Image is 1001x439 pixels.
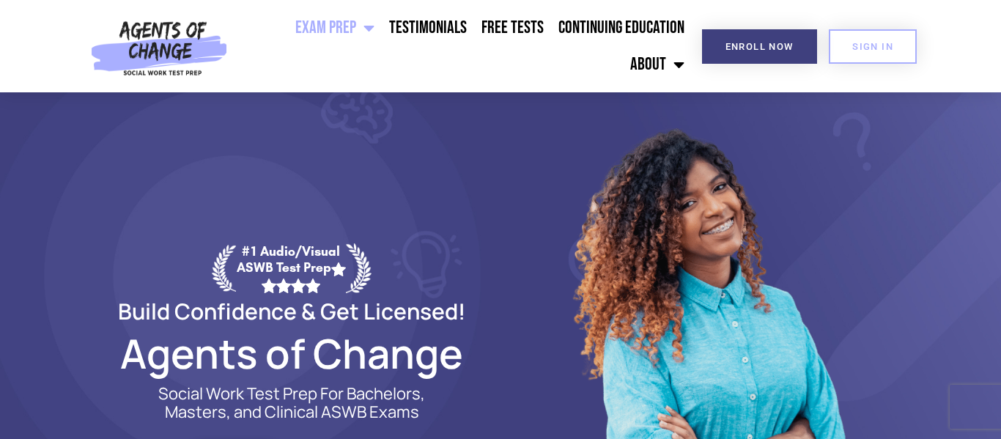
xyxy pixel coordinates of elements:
[141,385,442,421] p: Social Work Test Prep For Bachelors, Masters, and Clinical ASWB Exams
[474,10,551,46] a: Free Tests
[234,10,692,83] nav: Menu
[551,10,692,46] a: Continuing Education
[623,46,692,83] a: About
[725,42,794,51] span: Enroll Now
[382,10,474,46] a: Testimonials
[288,10,382,46] a: Exam Prep
[702,29,817,64] a: Enroll Now
[83,336,500,370] h2: Agents of Change
[852,42,893,51] span: SIGN IN
[236,243,346,292] div: #1 Audio/Visual ASWB Test Prep
[829,29,917,64] a: SIGN IN
[83,300,500,322] h2: Build Confidence & Get Licensed!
